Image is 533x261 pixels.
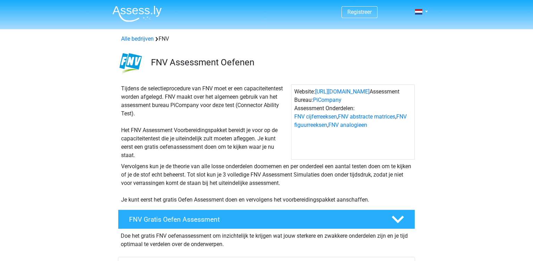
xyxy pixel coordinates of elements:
[118,162,415,204] div: Vervolgens kun je de theorie van alle losse onderdelen doornemen en per onderdeel een aantal test...
[315,88,370,95] a: [URL][DOMAIN_NAME]
[313,97,341,103] a: PiCompany
[328,122,367,128] a: FNV analogieen
[151,57,409,68] h3: FNV Assessment Oefenen
[118,35,415,43] div: FNV
[294,113,337,120] a: FNV cijferreeksen
[118,229,415,248] div: Doe het gratis FNV oefenassessment om inzichtelijk te krijgen wat jouw sterkere en zwakkere onder...
[112,6,162,22] img: Assessly
[347,9,372,15] a: Registreer
[338,113,395,120] a: FNV abstracte matrices
[115,210,418,229] a: FNV Gratis Oefen Assessment
[291,84,415,160] div: Website: Assessment Bureau: Assessment Onderdelen: , , ,
[121,35,154,42] a: Alle bedrijven
[129,215,380,223] h4: FNV Gratis Oefen Assessment
[118,84,291,160] div: Tijdens de selectieprocedure van FNV moet er een capaciteitentest worden afgelegd. FNV maakt over...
